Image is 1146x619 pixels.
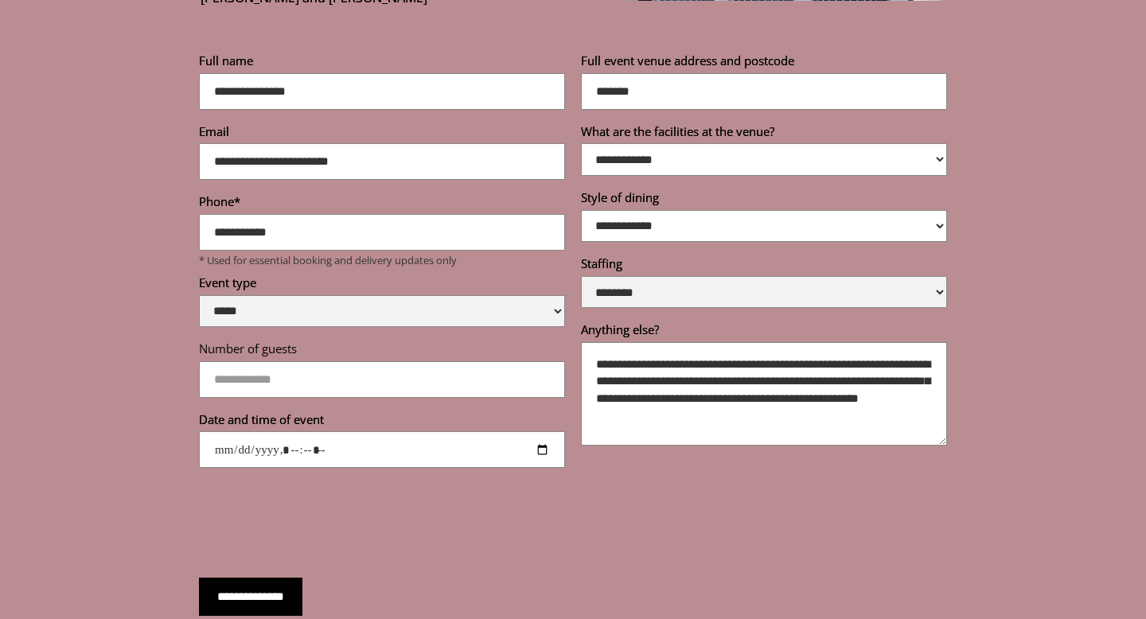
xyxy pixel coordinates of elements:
[199,254,565,267] p: * Used for essential booking and delivery updates only
[581,321,947,342] label: Anything else?
[581,53,947,73] label: Full event venue address and postcode
[581,123,947,144] label: What are the facilities at the venue?
[199,341,565,361] label: Number of guests
[199,411,565,432] label: Date and time of event
[199,193,565,214] label: Phone*
[581,189,947,210] label: Style of dining
[199,53,947,617] form: Reservations form
[199,492,441,554] iframe: reCAPTCHA
[581,255,947,276] label: Staffing
[199,53,565,73] label: Full name
[199,123,565,144] label: Email
[199,274,565,295] label: Event type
